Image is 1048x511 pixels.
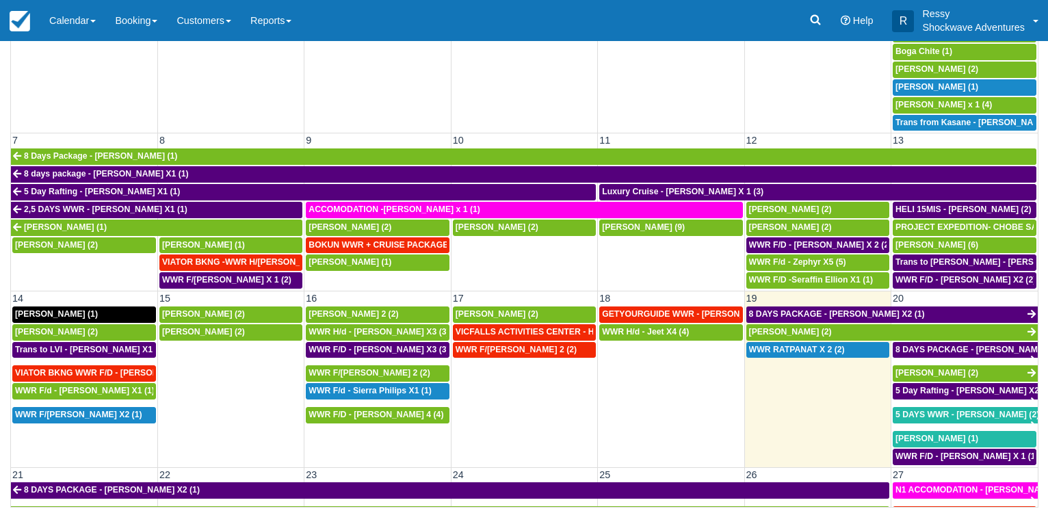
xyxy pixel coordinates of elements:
span: [PERSON_NAME] (1) [309,257,391,267]
a: 8 days package - [PERSON_NAME] X1 (1) [11,166,1036,183]
a: Luxury Cruise - [PERSON_NAME] X 1 (3) [599,184,1036,200]
a: [PERSON_NAME] (1) [893,79,1036,96]
span: WWR F/D - [PERSON_NAME] X 1 (1) [895,451,1038,461]
a: ACCOMODATION -[PERSON_NAME] x 1 (1) [306,202,742,218]
span: [PERSON_NAME] (2) [456,222,538,232]
span: Boga Chite (1) [895,47,952,56]
a: [PERSON_NAME] (2) [453,220,596,236]
span: VIATOR BKNG WWR F/D - [PERSON_NAME] X 1 (1) [15,368,218,378]
a: WWR H/d - Jeet X4 (4) [599,324,742,341]
a: [PERSON_NAME] (1) [12,306,156,323]
span: [PERSON_NAME] (1) [24,222,107,232]
span: 2,5 DAYS WWR - [PERSON_NAME] X1 (1) [24,205,187,214]
p: Shockwave Adventures [922,21,1025,34]
a: 5 DAYS WWR - [PERSON_NAME] (2) [893,407,1038,423]
span: WWR F/d - [PERSON_NAME] X1 (1) [15,386,155,395]
span: WWR F/[PERSON_NAME] X 1 (2) [162,275,291,285]
span: 11 [598,135,612,146]
span: WWR F/D - [PERSON_NAME] X2 (2) [895,275,1036,285]
div: R [892,10,914,32]
span: [PERSON_NAME] (2) [895,368,978,378]
span: WWR F/[PERSON_NAME] 2 (2) [309,368,430,378]
a: Trans to LVI - [PERSON_NAME] X1 (1) [12,342,156,358]
a: [PERSON_NAME] (1) [11,220,302,236]
a: [PERSON_NAME] (2) [893,62,1036,78]
a: VIATOR BKNG WWR F/D - [PERSON_NAME] X 1 (1) [12,365,156,382]
span: [PERSON_NAME] (2) [749,222,832,232]
a: [PERSON_NAME] (2) [12,324,156,341]
a: WWR F/[PERSON_NAME] 2 (2) [306,365,449,382]
span: 8 [158,135,166,146]
a: VICFALLS ACTIVITIES CENTER - HELICOPTER -[PERSON_NAME] X 4 (4) [453,324,596,341]
span: WWR F/D -Seraffin Ellion X1 (1) [749,275,873,285]
i: Help [841,16,850,25]
a: [PERSON_NAME] (1) [306,254,449,271]
span: WWR F/d - Zephyr X5 (5) [749,257,846,267]
a: 8 Days Package - [PERSON_NAME] (1) [11,148,1036,165]
span: 5 DAYS WWR - [PERSON_NAME] (2) [895,410,1039,419]
a: [PERSON_NAME] (2) [306,220,449,236]
a: WWR RATPANAT X 2 (2) [746,342,889,358]
span: ACCOMODATION -[PERSON_NAME] x 1 (1) [309,205,480,214]
a: [PERSON_NAME] 2 (2) [306,306,449,323]
img: checkfront-main-nav-mini-logo.png [10,11,30,31]
span: 8 DAYS PACKAGE - [PERSON_NAME] X2 (1) [749,309,925,319]
span: GETYOURGUIDE WWR - [PERSON_NAME] X 9 (9) [602,309,799,319]
a: WWR F/[PERSON_NAME] X 1 (2) [159,272,302,289]
span: [PERSON_NAME] (6) [895,240,978,250]
span: VICFALLS ACTIVITIES CENTER - HELICOPTER -[PERSON_NAME] X 4 (4) [456,327,745,337]
span: WWR H/d - Jeet X4 (4) [602,327,689,337]
a: 8 DAYS PACKAGE - [PERSON_NAME] X2 (1) [746,306,1038,323]
span: 26 [745,469,759,480]
a: 8 DAYS PACKAGE - [PERSON_NAME] X2 (1) [11,482,889,499]
span: WWR F/[PERSON_NAME] X2 (1) [15,410,142,419]
span: 7 [11,135,19,146]
span: Help [853,15,874,26]
a: Boga Chite (1) [893,44,1036,60]
span: [PERSON_NAME] (2) [162,309,245,319]
a: [PERSON_NAME] (2) [893,365,1038,382]
a: [PERSON_NAME] (2) [746,202,889,218]
a: [PERSON_NAME] (2) [159,324,302,341]
span: HELI 15MIS - [PERSON_NAME] (2) [895,205,1032,214]
a: WWR F/d - Sierra Philips X1 (1) [306,383,449,399]
a: Trans from Kasane - [PERSON_NAME] X4 (4) [893,115,1036,131]
span: [PERSON_NAME] (1) [162,240,245,250]
a: [PERSON_NAME] (2) [746,324,1038,341]
span: [PERSON_NAME] (9) [602,222,685,232]
span: [PERSON_NAME] (2) [15,327,98,337]
a: WWR F/D - [PERSON_NAME] X2 (2) [893,272,1036,289]
span: 9 [304,135,313,146]
a: [PERSON_NAME] x 1 (4) [893,97,1036,114]
a: WWR F/d - [PERSON_NAME] X1 (1) [12,383,156,399]
span: [PERSON_NAME] (2) [456,309,538,319]
span: WWR F/d - Sierra Philips X1 (1) [309,386,431,395]
span: 24 [451,469,465,480]
span: [PERSON_NAME] 2 (2) [309,309,398,319]
span: [PERSON_NAME] x 1 (4) [895,100,992,109]
span: 5 Day Rafting - [PERSON_NAME] X1 (1) [24,187,180,196]
span: 16 [304,293,318,304]
p: Ressy [922,7,1025,21]
span: 12 [745,135,759,146]
a: Trans to [PERSON_NAME] - [PERSON_NAME] X 1 (2) [893,254,1036,271]
a: [PERSON_NAME] (6) [893,237,1036,254]
span: [PERSON_NAME] (1) [895,434,978,443]
a: GETYOURGUIDE WWR - [PERSON_NAME] X 9 (9) [599,306,742,323]
span: WWR H/d - [PERSON_NAME] X3 (3) [309,327,449,337]
span: [PERSON_NAME] (2) [162,327,245,337]
span: [PERSON_NAME] (2) [15,240,98,250]
span: 22 [158,469,172,480]
span: WWR F/D - [PERSON_NAME] X 2 (2) [749,240,892,250]
a: WWR F/d - Zephyr X5 (5) [746,254,889,271]
span: [PERSON_NAME] (1) [15,309,98,319]
a: WWR F/D - [PERSON_NAME] X 2 (2) [746,237,889,254]
a: 2,5 DAYS WWR - [PERSON_NAME] X1 (1) [11,202,302,218]
a: WWR F/[PERSON_NAME] 2 (2) [453,342,596,358]
a: VIATOR BKNG -WWR H/[PERSON_NAME] X 2 (2) [159,254,302,271]
a: WWR F/D - [PERSON_NAME] X 1 (1) [893,449,1036,465]
span: Luxury Cruise - [PERSON_NAME] X 1 (3) [602,187,763,196]
span: BOKUN WWR + CRUISE PACKAGE - [PERSON_NAME] South X 2 (2) [309,240,579,250]
span: WWR F/[PERSON_NAME] 2 (2) [456,345,577,354]
span: 15 [158,293,172,304]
